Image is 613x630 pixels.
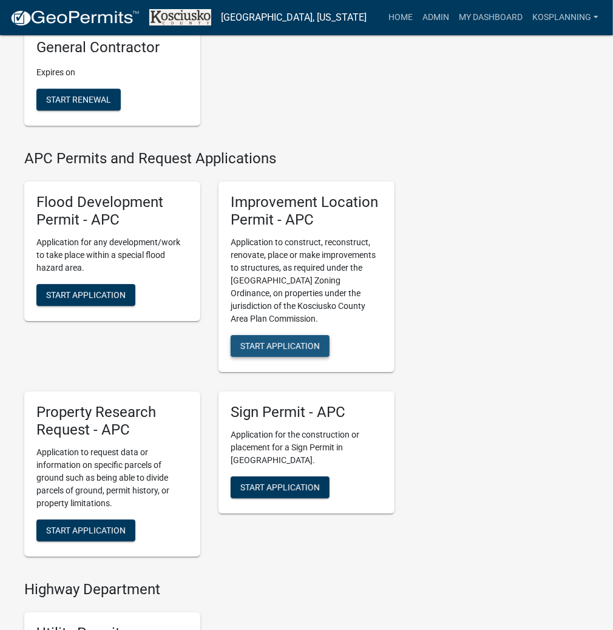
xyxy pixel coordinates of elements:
[149,9,211,25] img: Kosciusko County, Indiana
[231,236,382,325] p: Application to construct, reconstruct, renovate, place or make improvements to structures, as req...
[24,150,395,168] h4: APC Permits and Request Applications
[36,446,188,510] p: Application to request data or information on specific parcels of ground such as being able to di...
[36,404,188,439] h5: Property Research Request - APC
[231,476,330,498] button: Start Application
[36,39,188,56] h5: General Contractor
[231,194,382,229] h5: Improvement Location Permit - APC
[527,6,603,29] a: kosplanning
[231,404,382,421] h5: Sign Permit - APC
[46,94,111,104] span: Start Renewal
[36,66,188,79] p: Expires on
[384,6,418,29] a: Home
[36,236,188,274] p: Application for any development/work to take place within a special flood hazard area.
[24,581,395,598] h4: Highway Department
[231,428,382,467] p: Application for the construction or placement for a Sign Permit in [GEOGRAPHIC_DATA].
[46,525,126,535] span: Start Application
[240,341,320,351] span: Start Application
[240,482,320,492] span: Start Application
[454,6,527,29] a: My Dashboard
[221,7,367,28] a: [GEOGRAPHIC_DATA], [US_STATE]
[36,194,188,229] h5: Flood Development Permit - APC
[231,335,330,357] button: Start Application
[36,284,135,306] button: Start Application
[36,520,135,541] button: Start Application
[418,6,454,29] a: Admin
[36,89,121,110] button: Start Renewal
[46,290,126,300] span: Start Application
